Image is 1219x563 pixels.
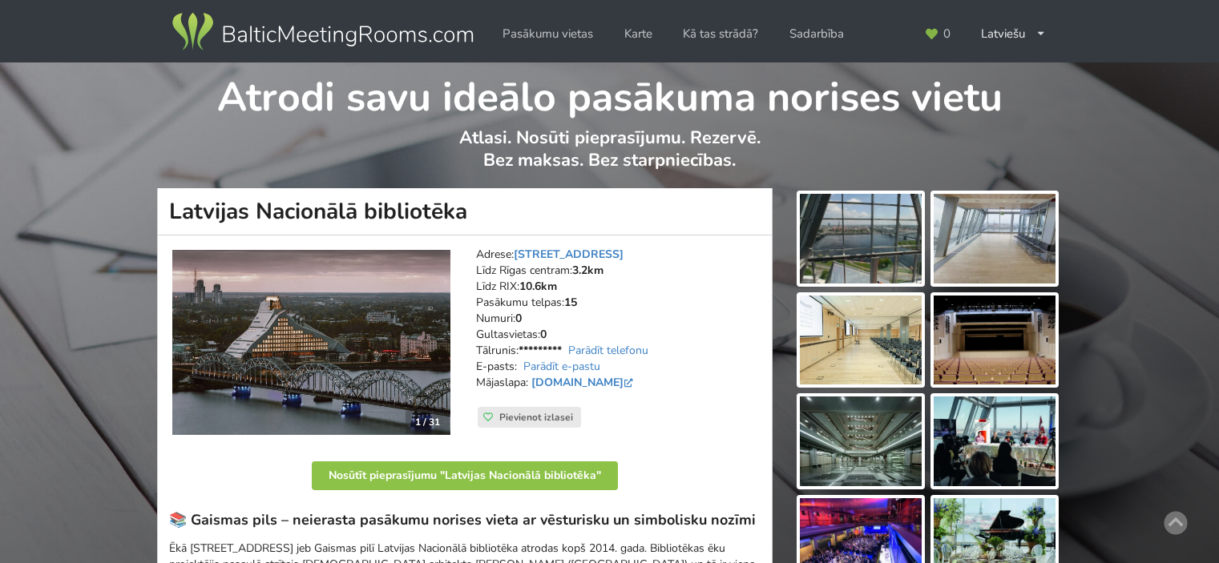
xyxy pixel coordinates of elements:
span: Pievienot izlasei [499,411,573,424]
strong: 10.6km [519,279,557,294]
img: Latvijas Nacionālā bibliotēka | Rīga | Pasākumu vieta - galerijas bilde [934,296,1056,385]
a: [DOMAIN_NAME] [531,375,636,390]
a: Kā tas strādā? [672,18,769,50]
a: Konferenču centrs | Rīga | Latvijas Nacionālā bibliotēka 1 / 31 [172,250,450,436]
img: Latvijas Nacionālā bibliotēka | Rīga | Pasākumu vieta - galerijas bilde [934,396,1056,486]
strong: 0 [515,311,522,326]
strong: 0 [540,327,547,342]
a: Pasākumu vietas [491,18,604,50]
img: Latvijas Nacionālā bibliotēka | Rīga | Pasākumu vieta - galerijas bilde [800,396,922,486]
h3: 📚 Gaismas pils – neierasta pasākumu norises vieta ar vēsturisku un simbolisku nozīmi [169,511,761,529]
p: Atlasi. Nosūti pieprasījumu. Rezervē. Bez maksas. Bez starpniecības. [158,127,1061,188]
span: 0 [943,28,951,40]
button: Nosūtīt pieprasījumu "Latvijas Nacionālā bibliotēka" [312,461,618,490]
div: 1 / 31 [406,410,450,434]
strong: 3.2km [572,263,603,278]
img: Latvijas Nacionālā bibliotēka | Rīga | Pasākumu vieta - galerijas bilde [800,296,922,385]
a: [STREET_ADDRESS] [514,247,624,262]
a: Sadarbība [778,18,855,50]
h1: Atrodi savu ideālo pasākuma norises vietu [158,62,1061,123]
img: Latvijas Nacionālā bibliotēka | Rīga | Pasākumu vieta - galerijas bilde [934,194,1056,284]
a: Karte [613,18,664,50]
h1: Latvijas Nacionālā bibliotēka [157,188,773,235]
img: Konferenču centrs | Rīga | Latvijas Nacionālā bibliotēka [172,250,450,436]
address: Adrese: Līdz Rīgas centram: Līdz RIX: Pasākumu telpas: Numuri: Gultasvietas: Tālrunis: E-pasts: M... [476,247,761,407]
img: Latvijas Nacionālā bibliotēka | Rīga | Pasākumu vieta - galerijas bilde [800,194,922,284]
div: Latviešu [970,18,1057,50]
strong: 15 [564,295,577,310]
a: Parādīt e-pastu [523,359,600,374]
img: Baltic Meeting Rooms [169,10,476,54]
a: Parādīt telefonu [568,343,648,358]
